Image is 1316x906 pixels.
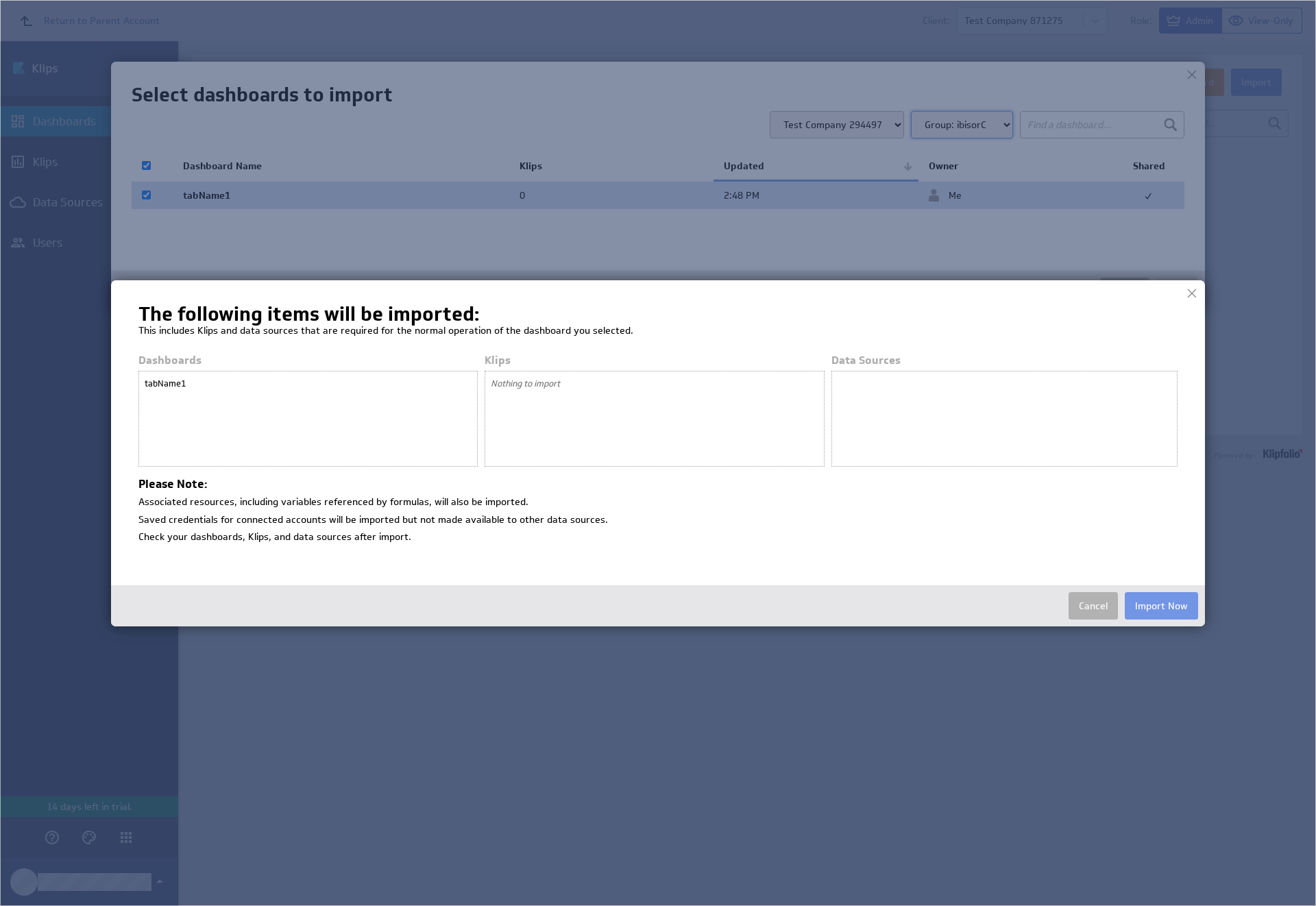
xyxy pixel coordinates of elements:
[138,354,485,371] div: Dashboards
[485,354,831,371] div: Klips
[1125,592,1198,620] button: Import Now
[142,374,474,393] div: tabName1
[138,321,1178,341] p: This includes Klips and data sources that are required for the normal operation of the dashboard ...
[831,354,1178,371] div: Data Sources
[138,478,1178,491] h4: Please Note:
[138,308,1178,321] h1: The following items will be imported:
[1069,592,1118,620] button: Cancel
[138,526,1178,544] li: Check your dashboards, Klips, and data sources after import.
[138,509,1178,527] li: Saved credentials for connected accounts will be imported but not made available to other data so...
[488,374,820,393] div: Nothing to import
[138,491,1178,509] li: Associated resources, including variables referenced by formulas, will also be imported.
